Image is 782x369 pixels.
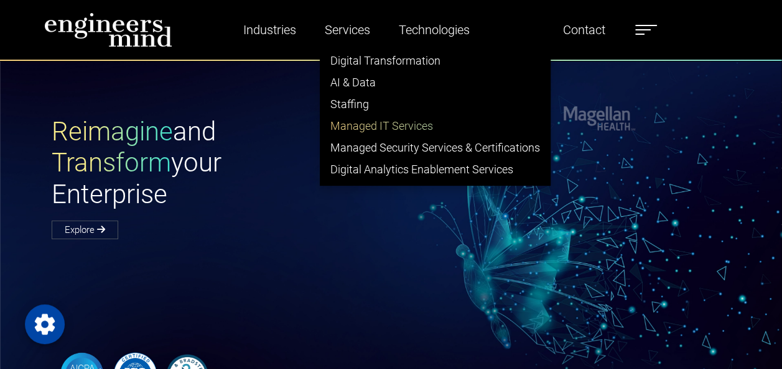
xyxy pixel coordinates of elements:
[320,71,550,93] a: AI & Data
[320,50,550,71] a: Digital Transformation
[320,93,550,115] a: Staffing
[52,116,391,210] h1: and your Enterprise
[320,137,550,158] a: Managed Security Services & Certifications
[320,115,550,137] a: Managed IT Services
[52,116,173,147] span: Reimagine
[52,147,171,178] span: Transform
[320,44,551,186] ul: Industries
[394,16,475,44] a: Technologies
[44,12,172,47] img: logo
[52,221,118,239] a: Explore
[320,158,550,180] a: Digital Analytics Enablement Services
[558,16,610,44] a: Contact
[320,16,375,44] a: Services
[238,16,301,44] a: Industries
